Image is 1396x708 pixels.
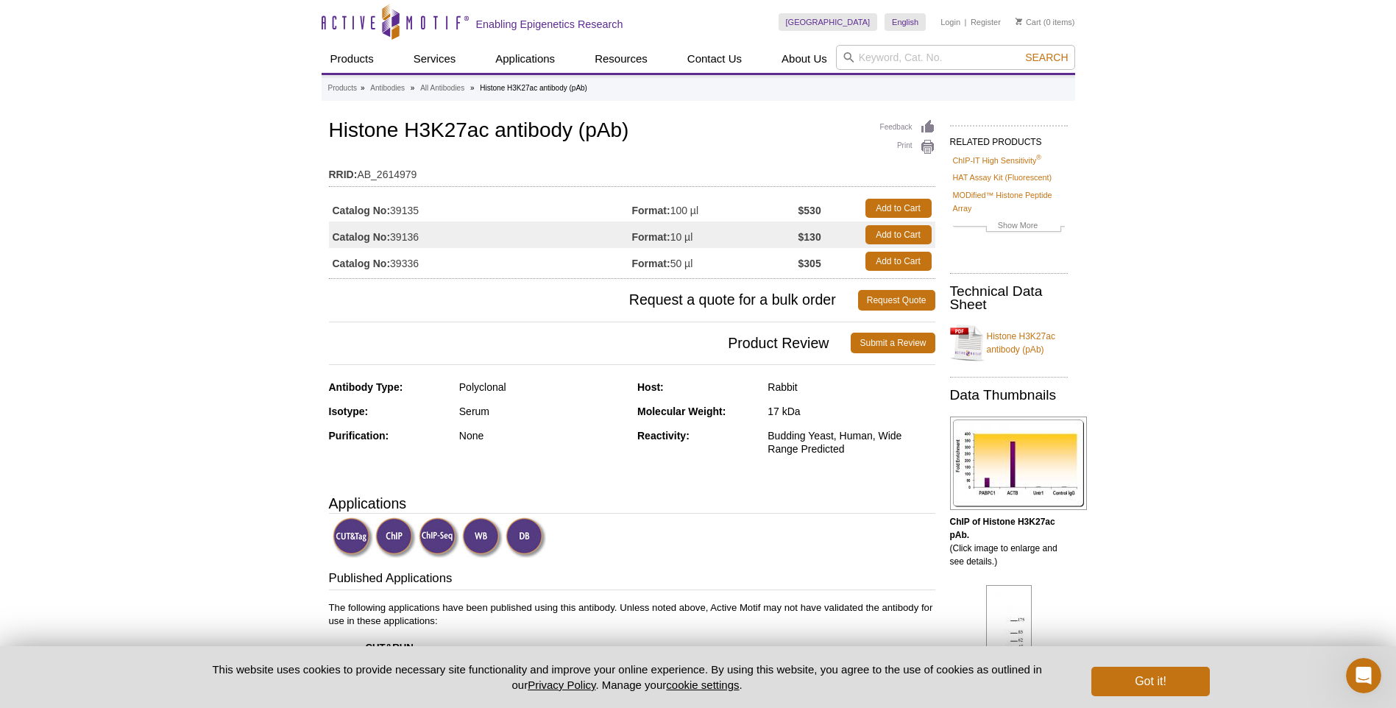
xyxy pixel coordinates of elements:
a: Products [322,45,383,73]
td: 39136 [329,222,632,248]
p: (Click image to enlarge and see details.) [950,515,1068,568]
a: [GEOGRAPHIC_DATA] [779,13,878,31]
h2: RELATED PRODUCTS [950,125,1068,152]
b: ChIP of Histone H3K27ac pAb. [950,517,1055,540]
a: Add to Cart [865,225,932,244]
a: Print [880,139,935,155]
strong: Host: [637,381,664,393]
strong: CUT&RUN [366,642,414,653]
img: Histone H3K27ac antibody (pAb) tested by Western blot. [986,585,1032,700]
button: Got it! [1091,667,1209,696]
strong: Reactivity: [637,430,690,442]
strong: $530 [798,204,821,217]
strong: Isotype: [329,406,369,417]
a: All Antibodies [420,82,464,95]
h3: Applications [329,492,935,514]
strong: $130 [798,230,821,244]
li: | [965,13,967,31]
h3: Published Applications [329,570,935,590]
h2: Enabling Epigenetics Research [476,18,623,31]
p: This website uses cookies to provide necessary site functionality and improve your online experie... [187,662,1068,693]
a: Add to Cart [865,199,932,218]
td: 100 µl [632,195,798,222]
a: Register [971,17,1001,27]
img: Western Blot Validated [462,517,503,558]
img: ChIP Validated [375,517,416,558]
div: Polyclonal [459,380,626,394]
a: Applications [486,45,564,73]
sup: ® [1036,154,1041,161]
a: English [885,13,926,31]
button: Search [1021,51,1072,64]
img: ChIP-Seq Validated [419,517,459,558]
h1: Histone H3K27ac antibody (pAb) [329,119,935,144]
a: Contact Us [678,45,751,73]
a: Add to Cart [865,252,932,271]
div: 17 kDa [768,405,935,418]
strong: Format: [632,204,670,217]
strong: Purification: [329,430,389,442]
a: Login [940,17,960,27]
a: Feedback [880,119,935,135]
strong: Molecular Weight: [637,406,726,417]
a: ChIP-IT High Sensitivity® [953,154,1041,167]
a: Show More [953,219,1065,236]
span: Search [1025,52,1068,63]
td: 10 µl [632,222,798,248]
a: Privacy Policy [528,679,595,691]
a: MODified™ Histone Peptide Array [953,188,1065,215]
strong: RRID: [329,168,358,181]
a: About Us [773,45,836,73]
strong: Catalog No: [333,204,391,217]
div: Budding Yeast, Human, Wide Range Predicted [768,429,935,456]
input: Keyword, Cat. No. [836,45,1075,70]
a: HAT Assay Kit (Fluorescent) [953,171,1052,184]
li: » [411,84,415,92]
td: AB_2614979 [329,159,935,183]
a: Antibodies [370,82,405,95]
a: Submit a Review [851,333,935,353]
td: 39135 [329,195,632,222]
div: Serum [459,405,626,418]
img: CUT&Tag Validated [333,517,373,558]
button: cookie settings [666,679,739,691]
span: Product Review [329,333,851,353]
iframe: Intercom live chat [1346,658,1381,693]
img: Dot Blot Validated [506,517,546,558]
span: Request a quote for a bulk order [329,290,858,311]
strong: Catalog No: [333,230,391,244]
div: None [459,429,626,442]
strong: Antibody Type: [329,381,403,393]
strong: Catalog No: [333,257,391,270]
img: Your Cart [1016,18,1022,25]
a: Services [405,45,465,73]
strong: $305 [798,257,821,270]
strong: Format: [632,257,670,270]
strong: Format: [632,230,670,244]
a: Cart [1016,17,1041,27]
img: Histone H3K27ac antibody (pAb) tested by ChIP. [950,417,1087,510]
li: » [470,84,475,92]
a: Products [328,82,357,95]
a: Resources [586,45,656,73]
a: Request Quote [858,290,935,311]
li: » [361,84,365,92]
h2: Data Thumbnails [950,389,1068,402]
div: Rabbit [768,380,935,394]
td: 39336 [329,248,632,275]
h2: Technical Data Sheet [950,285,1068,311]
a: Histone H3K27ac antibody (pAb) [950,321,1068,365]
li: (0 items) [1016,13,1075,31]
td: 50 µl [632,248,798,275]
li: Histone H3K27ac antibody (pAb) [480,84,587,92]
